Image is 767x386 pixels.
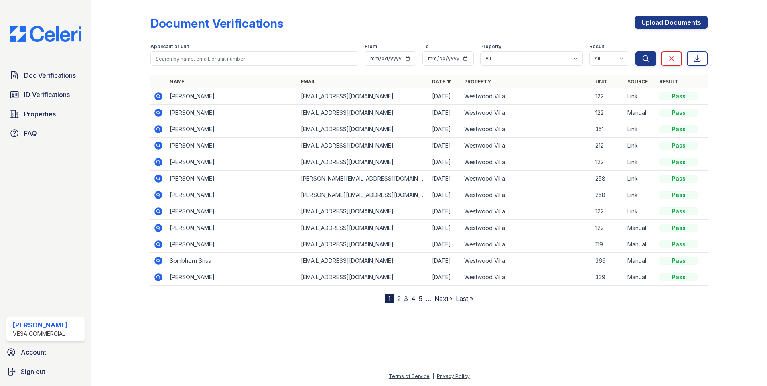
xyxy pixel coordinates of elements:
a: Name [170,79,184,85]
td: 119 [592,236,624,253]
a: Upload Documents [635,16,708,29]
td: Manual [624,236,656,253]
a: 5 [419,295,422,303]
a: Doc Verifications [6,67,85,83]
td: [DATE] [429,236,461,253]
a: Next › [434,295,452,303]
td: [DATE] [429,154,461,171]
div: Pass [659,273,698,281]
div: Pass [659,158,698,166]
td: [PERSON_NAME] [166,220,298,236]
a: Sign out [3,364,88,380]
td: 366 [592,253,624,269]
td: 351 [592,121,624,138]
div: Pass [659,92,698,100]
td: Manual [624,220,656,236]
td: [EMAIL_ADDRESS][DOMAIN_NAME] [298,154,429,171]
td: Manual [624,105,656,121]
td: [DATE] [429,187,461,203]
td: Manual [624,269,656,286]
td: Westwood Villa [461,203,592,220]
td: [PERSON_NAME] [166,269,298,286]
td: [PERSON_NAME][EMAIL_ADDRESS][DOMAIN_NAME] [298,171,429,187]
td: [EMAIL_ADDRESS][DOMAIN_NAME] [298,138,429,154]
td: [EMAIL_ADDRESS][DOMAIN_NAME] [298,105,429,121]
td: [DATE] [429,220,461,236]
a: Account [3,344,88,360]
td: 122 [592,154,624,171]
div: Pass [659,142,698,150]
td: Link [624,138,656,154]
td: [PERSON_NAME] [166,121,298,138]
span: ID Verifications [24,90,70,100]
label: From [365,43,377,50]
td: [PERSON_NAME] [166,138,298,154]
a: Email [301,79,316,85]
div: Pass [659,175,698,183]
a: Terms of Service [389,373,430,379]
td: 122 [592,203,624,220]
td: [EMAIL_ADDRESS][DOMAIN_NAME] [298,269,429,286]
td: [EMAIL_ADDRESS][DOMAIN_NAME] [298,203,429,220]
td: 258 [592,187,624,203]
td: [DATE] [429,253,461,269]
td: 339 [592,269,624,286]
td: 122 [592,88,624,105]
div: Document Verifications [150,16,283,30]
td: [DATE] [429,121,461,138]
div: Pass [659,191,698,199]
td: [PERSON_NAME] [166,187,298,203]
td: [EMAIL_ADDRESS][DOMAIN_NAME] [298,88,429,105]
div: Pass [659,125,698,133]
td: Link [624,171,656,187]
span: Sign out [21,367,45,376]
a: Result [659,79,678,85]
div: Pass [659,224,698,232]
a: Last » [456,295,473,303]
label: Applicant or unit [150,43,189,50]
div: Pass [659,207,698,215]
td: [EMAIL_ADDRESS][DOMAIN_NAME] [298,121,429,138]
td: Sombhorn Srisa [166,253,298,269]
td: 258 [592,171,624,187]
td: Westwood Villa [461,105,592,121]
a: Properties [6,106,85,122]
td: Link [624,88,656,105]
span: … [426,294,431,303]
span: FAQ [24,128,37,138]
td: Westwood Villa [461,121,592,138]
td: Westwood Villa [461,171,592,187]
td: [PERSON_NAME] [166,88,298,105]
a: 4 [411,295,416,303]
td: [PERSON_NAME] [166,154,298,171]
a: Date ▼ [432,79,451,85]
div: Pass [659,109,698,117]
a: Source [627,79,648,85]
a: FAQ [6,125,85,141]
td: 212 [592,138,624,154]
span: Account [21,347,46,357]
td: Link [624,187,656,203]
span: Properties [24,109,56,119]
td: [DATE] [429,138,461,154]
td: Link [624,121,656,138]
label: To [422,43,429,50]
td: [DATE] [429,203,461,220]
span: Doc Verifications [24,71,76,80]
td: Westwood Villa [461,154,592,171]
td: Manual [624,253,656,269]
td: [EMAIL_ADDRESS][DOMAIN_NAME] [298,236,429,253]
td: [DATE] [429,269,461,286]
td: [PERSON_NAME] [166,171,298,187]
td: Westwood Villa [461,138,592,154]
a: Property [464,79,491,85]
td: [PERSON_NAME] [166,203,298,220]
td: [DATE] [429,105,461,121]
td: 122 [592,105,624,121]
div: Pass [659,240,698,248]
a: ID Verifications [6,87,85,103]
td: [PERSON_NAME] [166,105,298,121]
td: Westwood Villa [461,88,592,105]
td: Westwood Villa [461,253,592,269]
td: Westwood Villa [461,187,592,203]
